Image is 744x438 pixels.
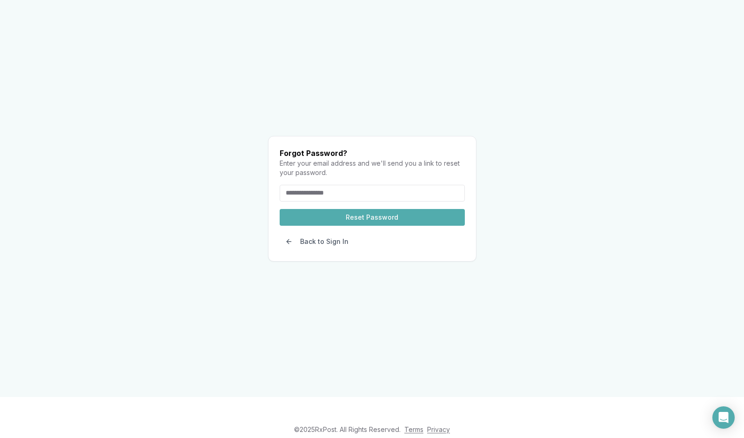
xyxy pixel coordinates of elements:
[280,159,465,177] p: Enter your email address and we'll send you a link to reset your password.
[280,209,465,226] button: Reset Password
[427,425,450,433] a: Privacy
[280,233,354,250] button: Back to Sign In
[280,238,354,247] a: Back to Sign In
[280,148,465,159] h1: Forgot Password?
[404,425,423,433] a: Terms
[712,406,735,429] div: Open Intercom Messenger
